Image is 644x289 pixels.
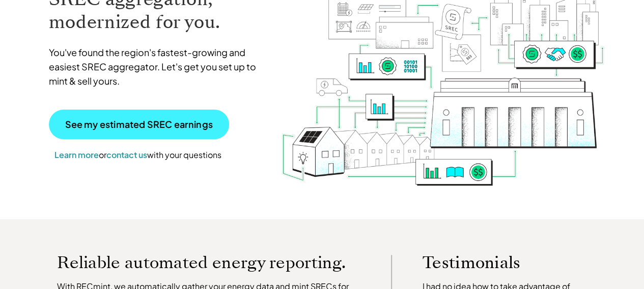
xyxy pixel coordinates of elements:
[49,110,229,139] a: See my estimated SREC earnings
[65,120,213,129] p: See my estimated SREC earnings
[423,255,574,270] p: Testimonials
[49,148,227,162] p: or with your questions
[57,255,360,270] p: Reliable automated energy reporting.
[106,149,147,160] a: contact us
[49,45,266,88] p: You've found the region's fastest-growing and easiest SREC aggregator. Let's get you set up to mi...
[54,149,99,160] a: Learn more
